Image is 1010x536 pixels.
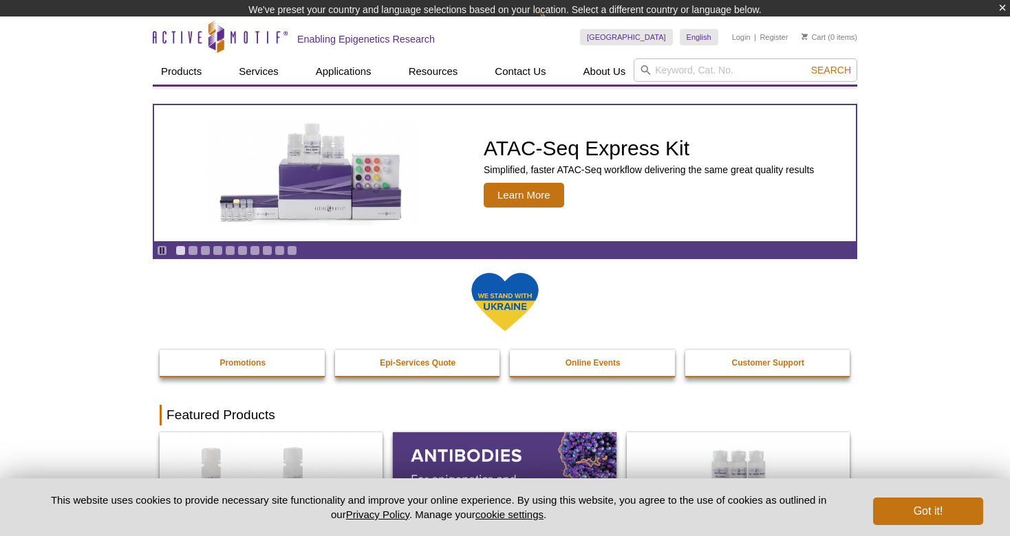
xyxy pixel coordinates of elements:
[760,32,788,42] a: Register
[802,33,808,40] img: Your Cart
[680,29,718,45] a: English
[484,164,814,176] p: Simplified, faster ATAC-Seq workflow delivering the same great quality results
[732,358,804,368] strong: Customer Support
[634,58,857,82] input: Keyword, Cat. No.
[486,58,554,85] a: Contact Us
[484,138,814,159] h2: ATAC-Seq Express Kit
[685,350,852,376] a: Customer Support
[754,29,756,45] li: |
[811,65,851,76] span: Search
[400,58,466,85] a: Resources
[335,350,502,376] a: Epi-Services Quote
[219,358,266,368] strong: Promotions
[237,245,248,256] a: Go to slide 6
[802,32,826,42] a: Cart
[153,58,210,85] a: Products
[287,245,297,256] a: Go to slide 10
[484,183,564,208] span: Learn More
[225,245,235,256] a: Go to slide 5
[213,245,223,256] a: Go to slide 4
[873,498,983,525] button: Got it!
[475,509,544,520] button: cookie settings
[157,245,167,256] a: Toggle autoplay
[575,58,634,85] a: About Us
[230,58,287,85] a: Services
[199,120,426,225] img: ATAC-Seq Express Kit
[175,245,186,256] a: Go to slide 1
[510,350,676,376] a: Online Events
[539,10,576,43] img: Change Here
[566,358,621,368] strong: Online Events
[471,271,539,333] img: We Stand With Ukraine
[732,32,751,42] a: Login
[807,64,855,76] button: Search
[154,105,856,241] a: ATAC-Seq Express Kit ATAC-Seq Express Kit Simplified, faster ATAC-Seq workflow delivering the sam...
[380,358,455,368] strong: Epi-Services Quote
[297,33,435,45] h2: Enabling Epigenetics Research
[27,493,850,522] p: This website uses cookies to provide necessary site functionality and improve your online experie...
[250,245,260,256] a: Go to slide 7
[275,245,285,256] a: Go to slide 9
[200,245,211,256] a: Go to slide 3
[154,105,856,241] article: ATAC-Seq Express Kit
[308,58,380,85] a: Applications
[802,29,857,45] li: (0 items)
[188,245,198,256] a: Go to slide 2
[262,245,272,256] a: Go to slide 8
[580,29,673,45] a: [GEOGRAPHIC_DATA]
[160,405,850,425] h2: Featured Products
[346,509,409,520] a: Privacy Policy
[160,350,326,376] a: Promotions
